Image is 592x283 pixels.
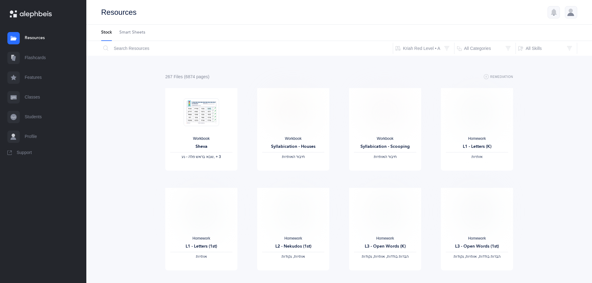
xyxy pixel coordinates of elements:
span: ‫אותיות‬ [471,155,483,159]
div: Workbook [262,136,324,141]
span: Smart Sheets [119,30,145,36]
img: Homework_L2_Nekudos_R_EN_1_thumbnail_1731617499.png [278,193,308,231]
button: Remediation [484,73,513,81]
div: Resources [101,7,137,17]
img: Syllabication-Workbook-Level-1-EN_Red_Scooping_thumbnail_1741114434.png [368,98,403,126]
span: s [206,74,208,79]
img: Syllabication-Workbook-Level-1-EN_Red_Houses_thumbnail_1741114032.png [276,98,311,126]
span: ‫הברות בודדות, אותיות, נקודות‬ [454,254,501,259]
div: Syllabication - Scooping [354,144,416,150]
img: Homework_L1_Letters_O_Red_EN_thumbnail_1731215195.png [186,193,216,231]
div: Syllabication - Houses [262,144,324,150]
div: Homework [170,236,232,241]
img: Sheva-Workbook-Red_EN_thumbnail_1754012358.png [184,98,219,126]
span: ‫חיבור האותיות‬ [374,155,397,159]
span: (6874 page ) [184,74,210,79]
input: Search Resources [101,41,393,56]
div: Homework [446,236,508,241]
span: ‫חיבור האותיות‬ [282,155,305,159]
div: L1 - Letters (1st) [170,243,232,250]
span: ‫הברות בודדות, אותיות, נקודות‬ [362,254,409,259]
span: Support [17,150,32,156]
span: ‫שבא בראש מלה - נע‬ [182,155,213,159]
div: L2 - Nekudos (1st) [262,243,324,250]
div: Homework [262,236,324,241]
span: ‫אותיות‬ [196,254,207,259]
img: Homework_L1_Letters_R_EN_thumbnail_1731214661.png [462,93,492,131]
div: L1 - Letters (K) [446,144,508,150]
span: 267 File [165,74,183,79]
div: Workbook [354,136,416,141]
div: Homework [446,136,508,141]
div: Workbook [170,136,232,141]
span: s [181,74,183,79]
button: Kriah Red Level • A [393,41,454,56]
div: ‪, + 3‬ [170,155,232,160]
button: All Skills [516,41,577,56]
img: Homework_L3_OpenWords_O_Red_EN_thumbnail_1731217670.png [462,193,492,231]
span: ‫אותיות, נקודות‬ [282,254,305,259]
img: Homework_L3_OpenWords_R_EN_thumbnail_1731229486.png [370,193,400,231]
div: Homework [354,236,416,241]
div: Sheva [170,144,232,150]
button: All Categories [454,41,516,56]
div: L3 - Open Words (1st) [446,243,508,250]
div: L3 - Open Words (K) [354,243,416,250]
